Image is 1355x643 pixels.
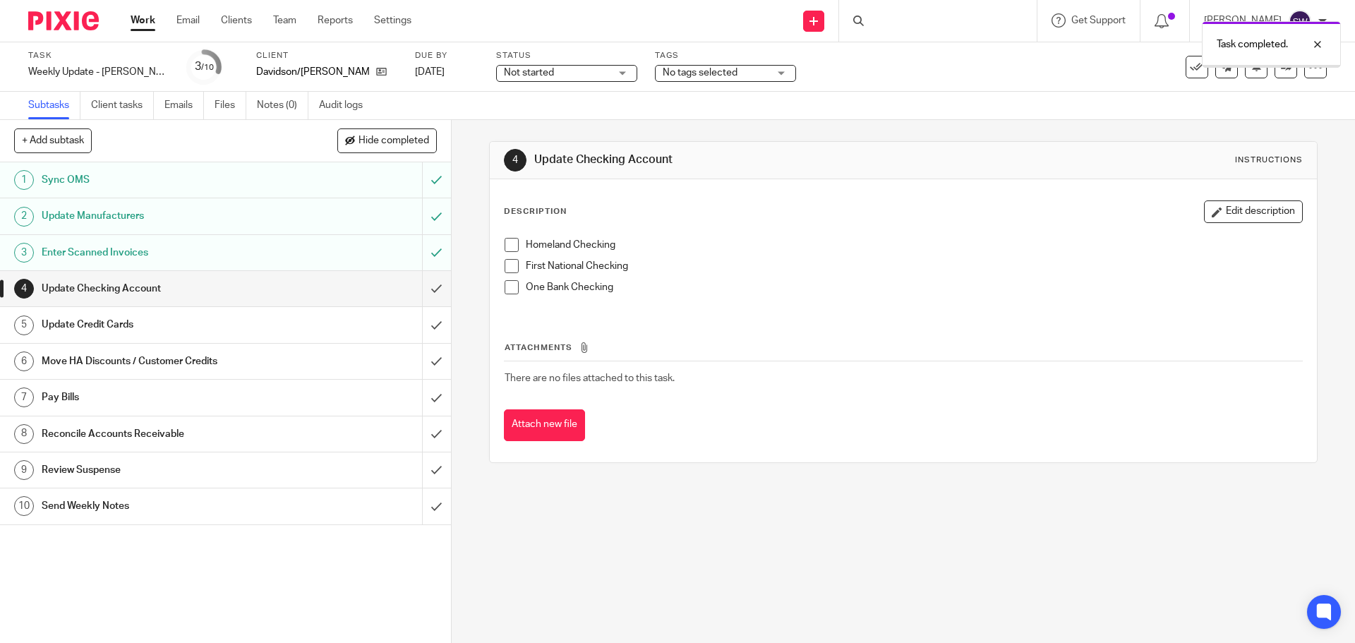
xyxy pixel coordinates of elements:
[504,409,585,441] button: Attach new file
[28,65,169,79] div: Weekly Update - Davidson-Calkins
[42,495,286,517] h1: Send Weekly Notes
[131,13,155,28] a: Work
[273,13,296,28] a: Team
[14,128,92,152] button: + Add subtask
[42,423,286,445] h1: Reconcile Accounts Receivable
[337,128,437,152] button: Hide completed
[319,92,373,119] a: Audit logs
[505,344,572,351] span: Attachments
[505,373,675,383] span: There are no files attached to this task.
[164,92,204,119] a: Emails
[256,65,369,79] p: Davidson/[PERSON_NAME]
[318,13,353,28] a: Reports
[14,496,34,516] div: 10
[663,68,737,78] span: No tags selected
[14,170,34,190] div: 1
[42,242,286,263] h1: Enter Scanned Invoices
[42,314,286,335] h1: Update Credit Cards
[91,92,154,119] a: Client tasks
[534,152,934,167] h1: Update Checking Account
[28,50,169,61] label: Task
[504,149,526,172] div: 4
[14,387,34,407] div: 7
[415,67,445,77] span: [DATE]
[496,50,637,61] label: Status
[14,351,34,371] div: 6
[526,280,1301,294] p: One Bank Checking
[42,459,286,481] h1: Review Suspense
[42,351,286,372] h1: Move HA Discounts / Customer Credits
[176,13,200,28] a: Email
[257,92,308,119] a: Notes (0)
[42,169,286,191] h1: Sync OMS
[42,278,286,299] h1: Update Checking Account
[1217,37,1288,52] p: Task completed.
[415,50,478,61] label: Due by
[14,279,34,299] div: 4
[215,92,246,119] a: Files
[221,13,252,28] a: Clients
[374,13,411,28] a: Settings
[1289,10,1311,32] img: svg%3E
[1235,155,1303,166] div: Instructions
[201,64,214,71] small: /10
[256,50,397,61] label: Client
[195,59,214,75] div: 3
[526,259,1301,273] p: First National Checking
[1204,200,1303,223] button: Edit description
[14,460,34,480] div: 9
[28,65,169,79] div: Weekly Update - [PERSON_NAME]
[655,50,796,61] label: Tags
[14,243,34,263] div: 3
[14,316,34,335] div: 5
[526,238,1301,252] p: Homeland Checking
[14,424,34,444] div: 8
[28,11,99,30] img: Pixie
[42,387,286,408] h1: Pay Bills
[359,136,429,147] span: Hide completed
[14,207,34,227] div: 2
[504,68,554,78] span: Not started
[42,205,286,227] h1: Update Manufacturers
[504,206,567,217] p: Description
[28,92,80,119] a: Subtasks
